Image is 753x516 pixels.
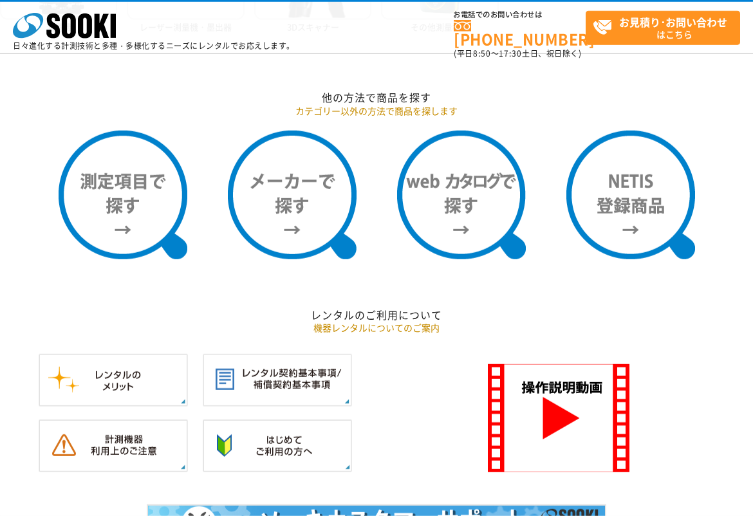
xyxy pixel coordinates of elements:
[473,48,491,59] span: 8:50
[39,393,188,405] a: レンタルのメリット
[566,131,695,259] img: NETIS登録商品
[499,48,522,59] span: 17:30
[39,459,188,471] a: 計測機器ご利用上のご注意
[454,20,586,46] a: [PHONE_NUMBER]
[203,354,352,407] img: レンタル契約基本事項／補償契約基本事項
[454,48,581,59] span: (平日 ～ 土日、祝日除く)
[39,354,188,407] img: レンタルのメリット
[619,14,727,30] strong: お見積り･お問い合わせ
[228,131,357,259] img: メーカーで探す
[39,419,188,472] img: 計測機器ご利用上のご注意
[203,459,352,471] a: はじめてご利用の方へ
[586,11,740,45] a: お見積り･お問い合わせはこちら
[13,42,295,50] p: 日々進化する計測技術と多種・多様化するニーズにレンタルでお応えします。
[488,364,629,472] img: SOOKI 操作説明動画
[397,131,526,259] img: webカタログで探す
[203,393,352,405] a: レンタル契約基本事項／補償契約基本事項
[59,131,187,259] img: 測定項目で探す
[203,419,352,472] img: はじめてご利用の方へ
[454,11,586,19] span: お電話でのお問い合わせは
[593,12,739,44] span: はこちら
